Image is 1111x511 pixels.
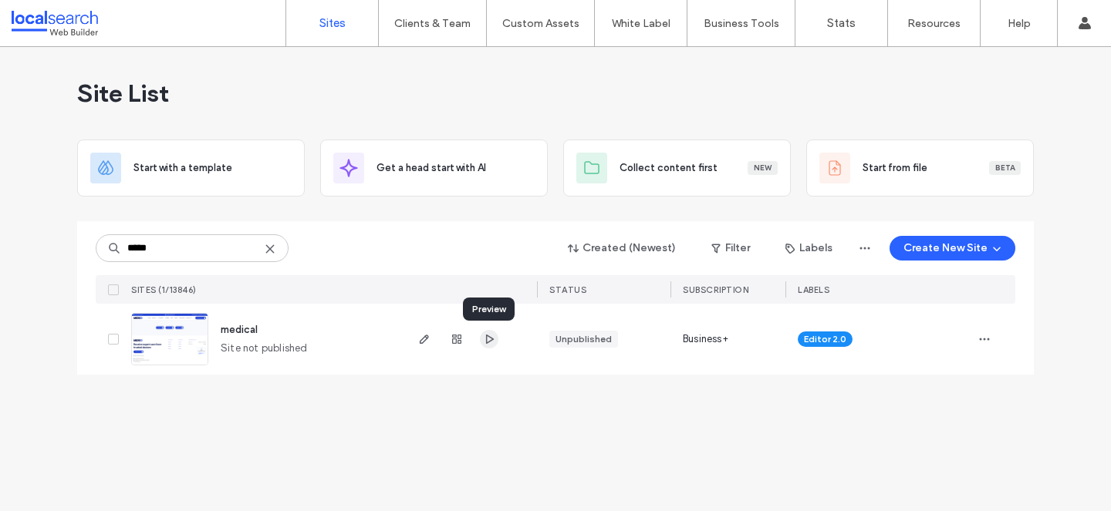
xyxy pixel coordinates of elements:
div: Collect content firstNew [563,140,791,197]
span: Start from file [863,160,927,176]
div: Beta [989,161,1021,175]
span: SUBSCRIPTION [683,284,748,295]
label: White Label [612,17,670,30]
button: Created (Newest) [555,236,690,261]
div: New [748,161,778,175]
span: Site not published [221,341,308,356]
span: Business+ [683,331,728,347]
div: Start with a template [77,140,305,197]
div: Unpublished [555,332,612,346]
span: SITES (1/13846) [131,284,197,295]
label: Business Tools [704,17,779,30]
label: Clients & Team [394,17,471,30]
button: Labels [772,236,846,261]
label: Custom Assets [502,17,579,30]
div: Preview [463,298,515,321]
button: Create New Site [890,236,1015,261]
label: Help [1008,17,1031,30]
div: Get a head start with AI [320,140,548,197]
span: LABELS [798,284,829,295]
a: medical [221,324,258,335]
span: Start with a template [133,160,232,176]
span: Help [35,11,67,25]
div: Start from fileBeta [806,140,1034,197]
label: Resources [907,17,961,30]
label: Stats [827,16,856,30]
label: Sites [319,16,346,30]
span: Editor 2.0 [804,332,846,346]
span: STATUS [549,284,586,295]
span: Collect content first [620,160,718,176]
button: Filter [696,236,765,261]
span: Site List [77,78,169,109]
span: Get a head start with AI [377,160,486,176]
